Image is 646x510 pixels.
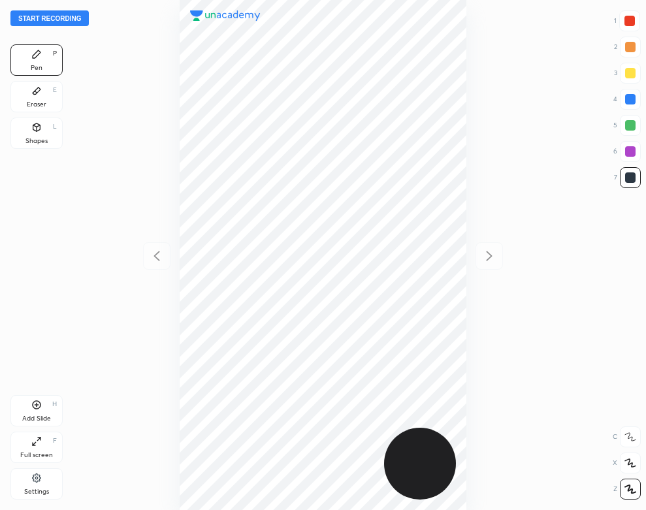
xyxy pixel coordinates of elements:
div: C [613,426,641,447]
div: 3 [614,63,641,84]
div: Settings [24,488,49,495]
div: 1 [614,10,640,31]
div: P [53,50,57,57]
div: Eraser [27,101,46,108]
div: X [613,453,641,473]
div: Z [613,479,641,500]
div: Pen [31,65,42,71]
div: 7 [614,167,641,188]
div: 2 [614,37,641,57]
div: 6 [613,141,641,162]
div: H [52,401,57,407]
div: F [53,438,57,444]
div: Shapes [25,138,48,144]
div: L [53,123,57,130]
div: 5 [613,115,641,136]
img: logo.38c385cc.svg [190,10,261,21]
div: Add Slide [22,415,51,422]
button: Start recording [10,10,89,26]
div: Full screen [20,452,53,458]
div: E [53,87,57,93]
div: 4 [613,89,641,110]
